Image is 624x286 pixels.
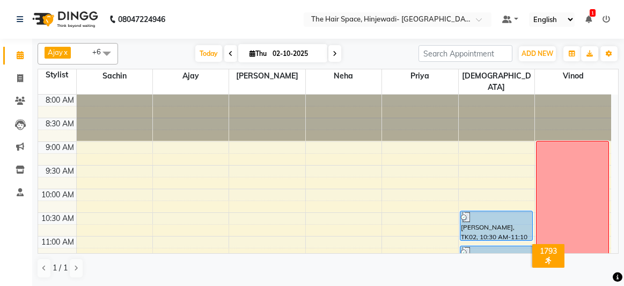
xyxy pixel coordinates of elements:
[590,9,596,17] span: 1
[247,49,269,58] span: Thu
[195,45,222,62] span: Today
[306,69,381,83] span: Neha
[534,246,562,256] div: 1793
[419,45,512,62] input: Search Appointment
[43,142,76,153] div: 9:00 AM
[39,189,76,201] div: 10:00 AM
[460,246,532,268] div: [PERSON_NAME], TK02, 11:15 AM-11:45 AM, [PERSON_NAME]
[229,69,305,83] span: [PERSON_NAME]
[522,49,553,58] span: ADD NEW
[39,213,76,224] div: 10:30 AM
[27,4,101,34] img: logo
[153,69,229,83] span: Ajay
[39,237,76,248] div: 11:00 AM
[63,48,68,56] a: x
[535,69,611,83] span: Vinod
[460,211,532,240] div: [PERSON_NAME], TK02, 10:30 AM-11:10 AM, Hair Cut - [DEMOGRAPHIC_DATA] Hair Cut (Senior Stylist)
[43,166,76,177] div: 9:30 AM
[585,15,592,24] a: 1
[43,118,76,130] div: 8:30 AM
[92,47,109,56] span: +6
[269,46,323,62] input: 2025-10-02
[118,4,165,34] b: 08047224946
[382,69,458,83] span: Priya
[43,95,76,106] div: 8:00 AM
[519,46,556,61] button: ADD NEW
[459,69,534,94] span: [DEMOGRAPHIC_DATA]
[38,69,76,81] div: Stylist
[53,262,68,274] span: 1 / 1
[48,48,63,56] span: Ajay
[77,69,152,83] span: Sachin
